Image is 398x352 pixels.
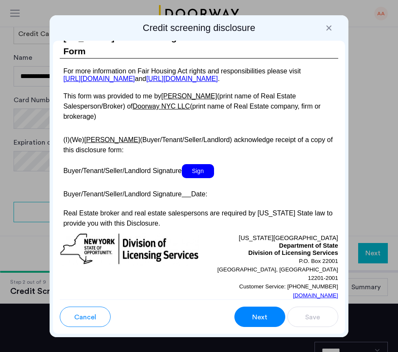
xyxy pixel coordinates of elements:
[60,131,338,155] p: (I)(We) (Buyer/Tenant/Seller/Landlord) acknowledge receipt of a copy of this disclosure form:
[60,187,338,199] p: Buyer/Tenant/Seller/Landlord Signature Date:
[63,167,181,174] span: Buyer/Tenant/Seller/Landlord Signature
[133,103,190,110] u: Doorway NYC LLC
[234,307,285,327] button: button
[60,31,338,58] h1: [US_STATE] State Housing and Anti-Discrimination Disclosure Form
[146,75,218,82] a: [URL][DOMAIN_NAME]
[305,312,320,322] span: Save
[199,233,338,242] p: [US_STATE][GEOGRAPHIC_DATA]
[199,257,338,265] p: P.O. Box 22001
[60,233,199,265] img: new-york-logo.png
[60,67,338,82] p: For more information on Fair Housing Act rights and responsibilities please visit and .
[60,91,338,122] p: This form was provided to me by (print name of Real Estate Salesperson/Broker) of (print name of ...
[293,291,338,300] a: [DOMAIN_NAME]
[287,307,338,327] button: button
[60,307,111,327] button: button
[60,208,338,229] p: Real Estate broker and real estate salespersons are required by [US_STATE] State law to provide y...
[161,92,217,100] u: [PERSON_NAME]
[199,282,338,291] p: Customer Service: [PHONE_NUMBER]
[84,136,140,143] u: [PERSON_NAME]
[74,312,96,322] span: Cancel
[199,249,338,257] p: Division of Licensing Services
[63,75,135,82] a: [URL][DOMAIN_NAME]
[252,312,267,322] span: Next
[53,22,345,34] h2: Credit screening disclosure
[199,265,338,282] p: [GEOGRAPHIC_DATA], [GEOGRAPHIC_DATA] 12201-2001
[199,242,338,250] p: Department of State
[182,164,214,178] span: Sign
